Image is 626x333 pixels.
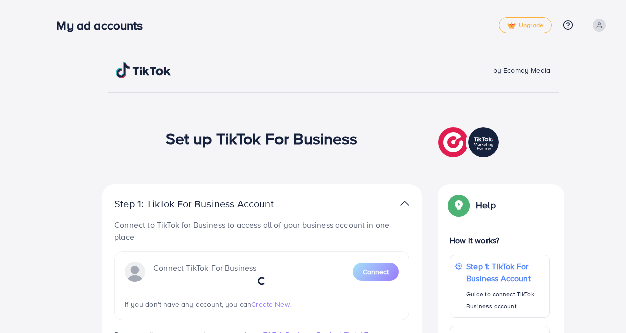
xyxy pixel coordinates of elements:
[450,196,468,214] img: Popup guide
[499,17,552,33] a: tickUpgrade
[166,129,358,148] h1: Set up TikTok For Business
[400,196,409,211] img: TikTok partner
[438,125,501,160] img: TikTok partner
[476,199,496,211] p: Help
[56,18,151,33] h3: My ad accounts
[493,65,550,75] span: by Ecomdy Media
[116,62,171,78] img: TikTok
[114,198,306,210] p: Step 1: TikTok For Business Account
[450,234,550,246] p: How it works?
[507,22,516,29] img: tick
[466,288,544,312] p: Guide to connect TikTok Business account
[507,22,543,29] span: Upgrade
[466,260,544,284] p: Step 1: TikTok For Business Account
